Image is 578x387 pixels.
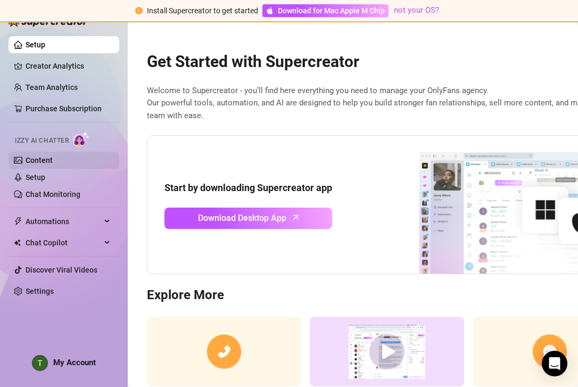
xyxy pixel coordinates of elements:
[26,156,53,164] a: Content
[14,239,21,246] img: Chat Copilot
[26,83,78,92] a: Team Analytics
[32,356,47,370] img: ACg8ocJAcZR43wGQKmB_ZYRG4RkehT6loSXhMp-o5KKpTELuN8UkRA=s96-c
[266,7,274,14] span: apple
[278,5,385,17] span: Download for Mac Apple M Chip
[26,234,101,251] span: Chat Copilot
[26,190,80,199] a: Chat Monitoring
[14,217,22,226] span: thunderbolt
[147,317,301,386] img: consulting call
[15,136,69,146] span: Izzy AI Chatter
[290,211,302,224] span: arrow-up
[26,40,45,49] a: Setup
[164,208,332,229] a: Download Desktop Apparrow-up
[262,4,389,17] a: Download for Mac Apple M Chip
[135,7,143,14] span: exclamation-circle
[164,182,332,193] strong: Start by downloading Supercreator app
[26,266,97,274] a: Discover Viral Videos
[310,317,464,386] img: supercreator demo
[26,213,101,230] span: Automations
[394,5,439,15] a: not your OS?
[26,104,102,113] a: Purchase Subscription
[73,131,89,147] img: AI Chatter
[198,211,286,225] span: Download Desktop App
[147,6,258,15] span: Install Supercreator to get started
[542,351,567,376] div: Open Intercom Messenger
[26,173,45,182] a: Setup
[26,57,111,75] a: Creator Analytics
[53,358,96,367] span: My Account
[26,287,54,295] a: Settings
